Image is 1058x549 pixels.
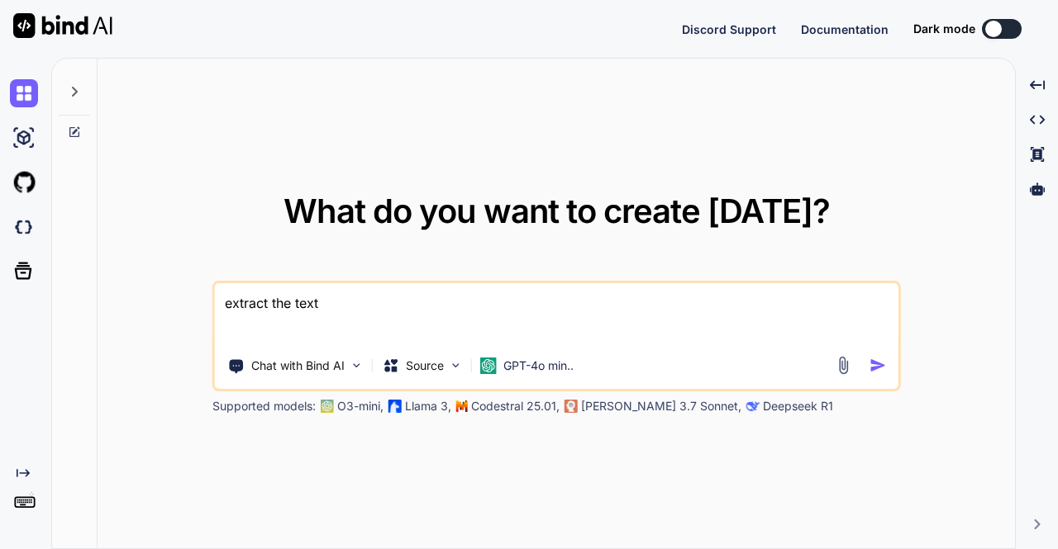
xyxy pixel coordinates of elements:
img: GPT-4 [321,400,334,413]
img: Llama2 [388,400,402,413]
p: Chat with Bind AI [251,357,345,374]
span: What do you want to create [DATE]? [284,191,830,231]
span: Dark mode [913,21,975,37]
img: Pick Tools [350,358,364,372]
p: Supported models: [212,398,316,414]
img: darkCloudIdeIcon [10,213,38,241]
img: chat [10,79,38,107]
img: Bind AI [13,13,112,38]
span: Discord Support [682,22,776,36]
button: Documentation [801,21,889,38]
img: Mistral-AI [456,400,468,412]
img: githubLight [10,168,38,196]
span: Documentation [801,22,889,36]
p: Llama 3, [405,398,451,414]
p: [PERSON_NAME] 3.7 Sonnet, [581,398,741,414]
button: Discord Support [682,21,776,38]
img: attachment [833,356,852,375]
textarea: extract the text [215,283,898,344]
img: icon [869,357,886,374]
p: Codestral 25.01, [471,398,560,414]
img: ai-studio [10,124,38,152]
img: Pick Models [449,358,463,372]
p: O3-mini, [337,398,384,414]
p: Source [406,357,444,374]
p: GPT-4o min.. [503,357,574,374]
p: Deepseek R1 [763,398,833,414]
img: GPT-4o mini [480,357,497,374]
img: claude [746,400,760,413]
img: claude [565,400,578,413]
